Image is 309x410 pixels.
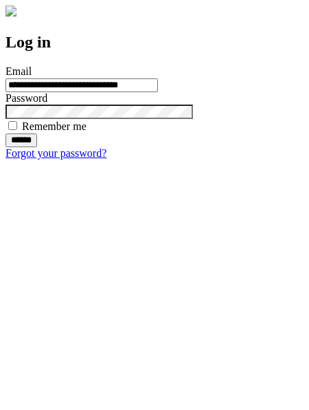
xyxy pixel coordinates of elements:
label: Email [5,65,32,77]
a: Forgot your password? [5,147,106,159]
h2: Log in [5,33,304,52]
img: logo-4e3dc11c47720685a147b03b5a06dd966a58ff35d612b21f08c02c0306f2b779.png [5,6,16,17]
label: Remember me [22,120,87,132]
label: Password [5,92,47,104]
